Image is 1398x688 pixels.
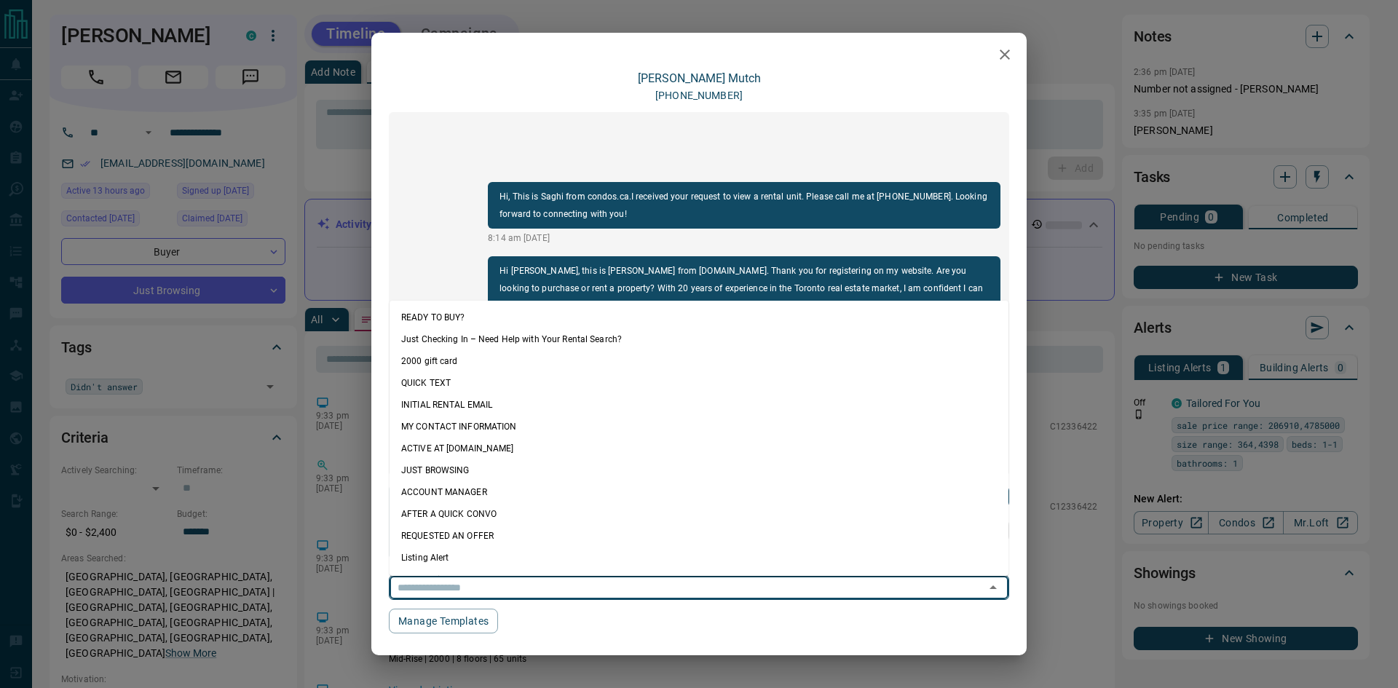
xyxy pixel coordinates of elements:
[983,577,1003,598] button: Close
[499,262,989,315] p: Hi [PERSON_NAME], this is [PERSON_NAME] from [DOMAIN_NAME]. Thank you for registering on my websi...
[390,438,1008,459] li: ACTIVE AT [DOMAIN_NAME]
[390,547,1008,569] li: Listing Alert
[389,609,498,633] button: Manage Templates
[655,88,743,103] p: [PHONE_NUMBER]
[390,372,1008,394] li: QUICK TEXT
[390,503,1008,525] li: AFTER A QUICK CONVO
[390,525,1008,547] li: REQUESTED AN OFFER
[499,188,989,223] p: Hi, This is Saghi from condos.ca.I received your request to view a rental unit. Please call me at...
[390,307,1008,328] li: READY TO BUY?
[390,569,1008,590] li: Back to site
[390,350,1008,372] li: 2000 gift card
[390,394,1008,416] li: INITIAL RENTAL EMAIL
[390,459,1008,481] li: JUST BROWSING
[390,416,1008,438] li: MY CONTACT INFORMATION
[488,232,1000,245] p: 8:14 am [DATE]
[390,481,1008,503] li: ACCOUNT MANAGER
[390,328,1008,350] li: Just Checking In – Need Help with Your Rental Search?
[638,71,761,85] a: [PERSON_NAME] Mutch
